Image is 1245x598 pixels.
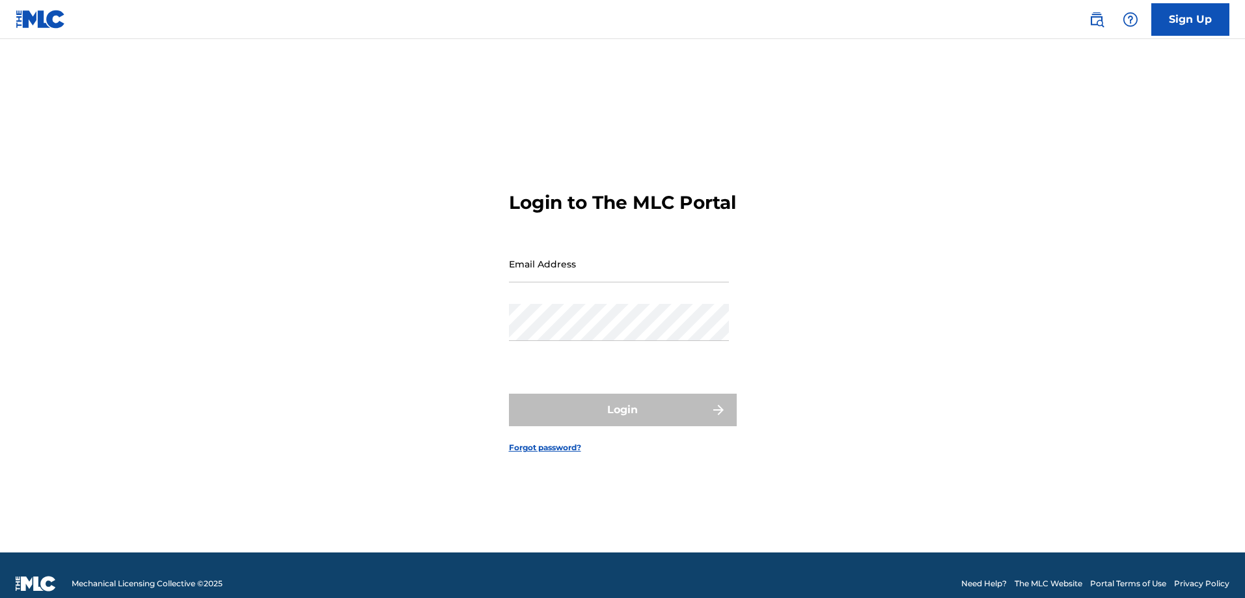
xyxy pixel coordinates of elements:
a: Forgot password? [509,442,581,454]
a: The MLC Website [1015,578,1082,590]
img: MLC Logo [16,10,66,29]
h3: Login to The MLC Portal [509,191,736,214]
img: search [1089,12,1104,27]
a: Privacy Policy [1174,578,1229,590]
div: Help [1117,7,1143,33]
iframe: Chat Widget [1180,536,1245,598]
img: logo [16,576,56,591]
a: Need Help? [961,578,1007,590]
a: Portal Terms of Use [1090,578,1166,590]
img: help [1123,12,1138,27]
span: Mechanical Licensing Collective © 2025 [72,578,223,590]
a: Sign Up [1151,3,1229,36]
a: Public Search [1084,7,1110,33]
